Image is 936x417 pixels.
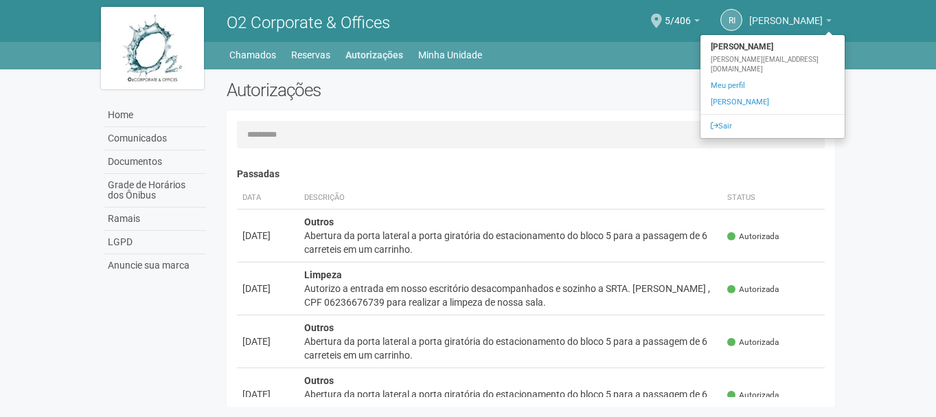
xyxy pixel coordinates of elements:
th: Status [722,187,825,210]
a: Comunicados [104,127,206,150]
div: Abertura da porta lateral a porta giratória do estacionamento do bloco 5 para a passagem de 6 car... [304,229,717,256]
h2: Autorizações [227,80,521,100]
strong: Outros [304,322,334,333]
div: [DATE] [242,282,293,295]
span: O2 Corporate & Offices [227,13,390,32]
div: [DATE] [242,335,293,348]
img: logo.jpg [101,7,204,89]
strong: Outros [304,375,334,386]
span: Autorizada [727,284,779,295]
span: 5/406 [665,2,691,26]
div: Abertura da porta lateral a porta giratória do estacionamento do bloco 5 para a passagem de 6 car... [304,387,717,415]
a: LGPD [104,231,206,254]
div: [PERSON_NAME][EMAIL_ADDRESS][DOMAIN_NAME] [700,55,845,74]
strong: [PERSON_NAME] [700,38,845,55]
a: Meu perfil [700,78,845,94]
a: Autorizações [345,45,403,65]
a: RI [720,9,742,31]
a: [PERSON_NAME] [700,94,845,111]
a: Home [104,104,206,127]
th: Data [237,187,299,210]
a: Ramais [104,207,206,231]
a: Grade de Horários dos Ônibus [104,174,206,207]
span: Autorizada [727,337,779,348]
th: Descrição [299,187,722,210]
a: Documentos [104,150,206,174]
a: Anuncie sua marca [104,254,206,277]
a: Minha Unidade [418,45,482,65]
div: Abertura da porta lateral a porta giratória do estacionamento do bloco 5 para a passagem de 6 car... [304,335,717,362]
a: 5/406 [665,17,700,28]
strong: Limpeza [304,269,342,280]
a: Sair [700,118,845,135]
div: [DATE] [242,387,293,401]
span: Autorizada [727,390,779,401]
div: [DATE] [242,229,293,243]
strong: Outros [304,216,334,227]
span: Rodrigo Inacio [749,2,823,26]
a: [PERSON_NAME] [749,17,832,28]
a: Reservas [291,45,330,65]
span: Autorizada [727,231,779,243]
div: Autorizo a entrada em nosso escritório desacompanhados e sozinho a SRTA. [PERSON_NAME] , CPF 0623... [304,282,717,309]
a: Chamados [229,45,276,65]
h4: Passadas [237,169,825,179]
